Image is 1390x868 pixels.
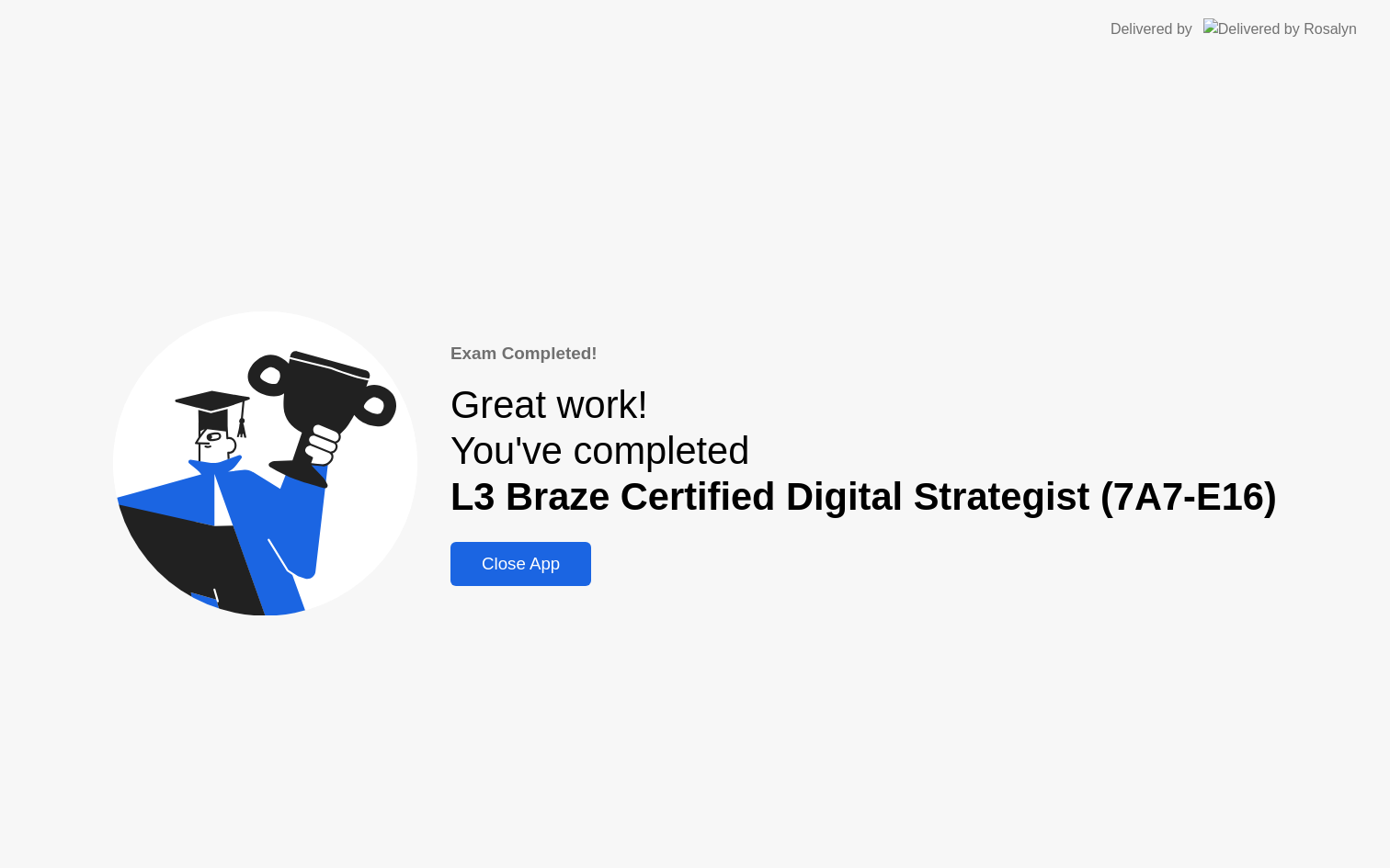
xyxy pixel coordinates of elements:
button: Close App [450,542,591,586]
div: Delivered by [1111,18,1192,40]
div: Close App [456,554,586,574]
img: Delivered by Rosalyn [1203,18,1357,39]
div: Exam Completed! [450,341,1277,366]
b: L3 Braze Certified Digital Strategist (7A7-E16) [450,475,1277,518]
div: Great work! You've completed [450,382,1277,520]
